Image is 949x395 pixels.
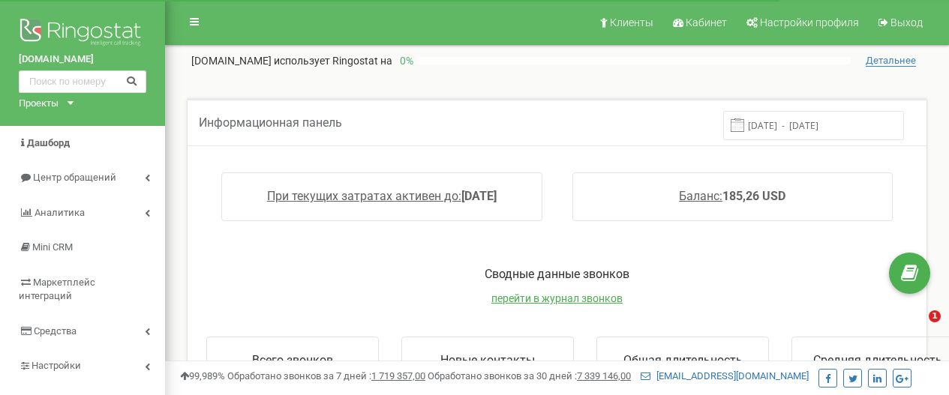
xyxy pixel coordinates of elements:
[392,53,417,68] p: 0 %
[686,16,727,28] span: Кабинет
[27,137,70,148] span: Дашборд
[32,241,73,253] span: Mini CRM
[577,370,631,382] u: 7 339 146,00
[813,353,942,367] span: Средняя длительность
[440,353,535,367] span: Новые контакты
[32,360,81,371] span: Настройки
[19,70,146,93] input: Поиск по номеру
[267,189,497,203] a: При текущих затратах активен до:[DATE]
[929,310,941,322] span: 1
[19,52,146,67] a: [DOMAIN_NAME]
[274,55,392,67] span: использует Ringostat на
[267,189,461,203] span: При текущих затратах активен до:
[34,325,77,337] span: Средства
[491,292,623,304] a: перейти в журнал звонков
[898,310,934,346] iframe: Intercom live chat
[371,370,425,382] u: 1 719 357,00
[19,97,59,111] div: Проекты
[866,55,916,67] span: Детальнее
[679,189,785,203] a: Баланс:185,26 USD
[252,353,333,367] span: Всего звонков
[760,16,859,28] span: Настройки профиля
[890,16,923,28] span: Выход
[679,189,722,203] span: Баланс:
[641,370,809,382] a: [EMAIL_ADDRESS][DOMAIN_NAME]
[623,353,743,367] span: Общая длительность
[227,370,425,382] span: Обработано звонков за 7 дней :
[19,15,146,52] img: Ringostat logo
[428,370,631,382] span: Обработано звонков за 30 дней :
[180,370,225,382] span: 99,989%
[33,172,116,183] span: Центр обращений
[191,53,392,68] p: [DOMAIN_NAME]
[19,277,95,302] span: Маркетплейс интеграций
[35,207,85,218] span: Аналитика
[610,16,653,28] span: Клиенты
[485,267,629,281] span: Сводные данные звонков
[199,115,342,130] span: Информационная панель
